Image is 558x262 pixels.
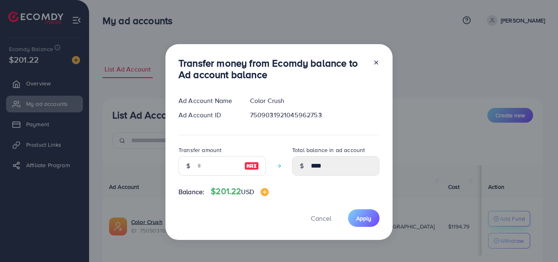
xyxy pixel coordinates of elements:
button: Apply [348,209,379,227]
span: USD [241,187,254,196]
iframe: Chat [523,225,552,256]
h3: Transfer money from Ecomdy balance to Ad account balance [179,57,366,81]
div: Ad Account Name [172,96,243,105]
div: Color Crush [243,96,386,105]
span: Apply [356,214,371,222]
span: Balance: [179,187,204,197]
img: image [261,188,269,196]
label: Transfer amount [179,146,221,154]
button: Cancel [301,209,341,227]
h4: $201.22 [211,186,269,197]
div: 7509031921045962753 [243,110,386,120]
div: Ad Account ID [172,110,243,120]
img: image [244,161,259,171]
label: Total balance in ad account [292,146,365,154]
span: Cancel [311,214,331,223]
